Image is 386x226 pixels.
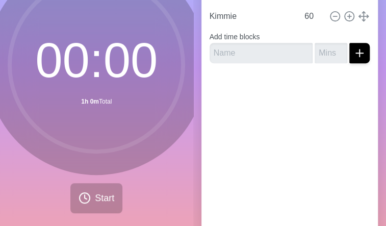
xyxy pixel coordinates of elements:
input: Name [210,43,313,63]
input: Name [205,6,299,27]
input: Mins [300,6,325,27]
button: Start [70,183,122,213]
label: Add time blocks [210,33,260,41]
input: Mins [315,43,347,63]
span: Start [95,191,114,205]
